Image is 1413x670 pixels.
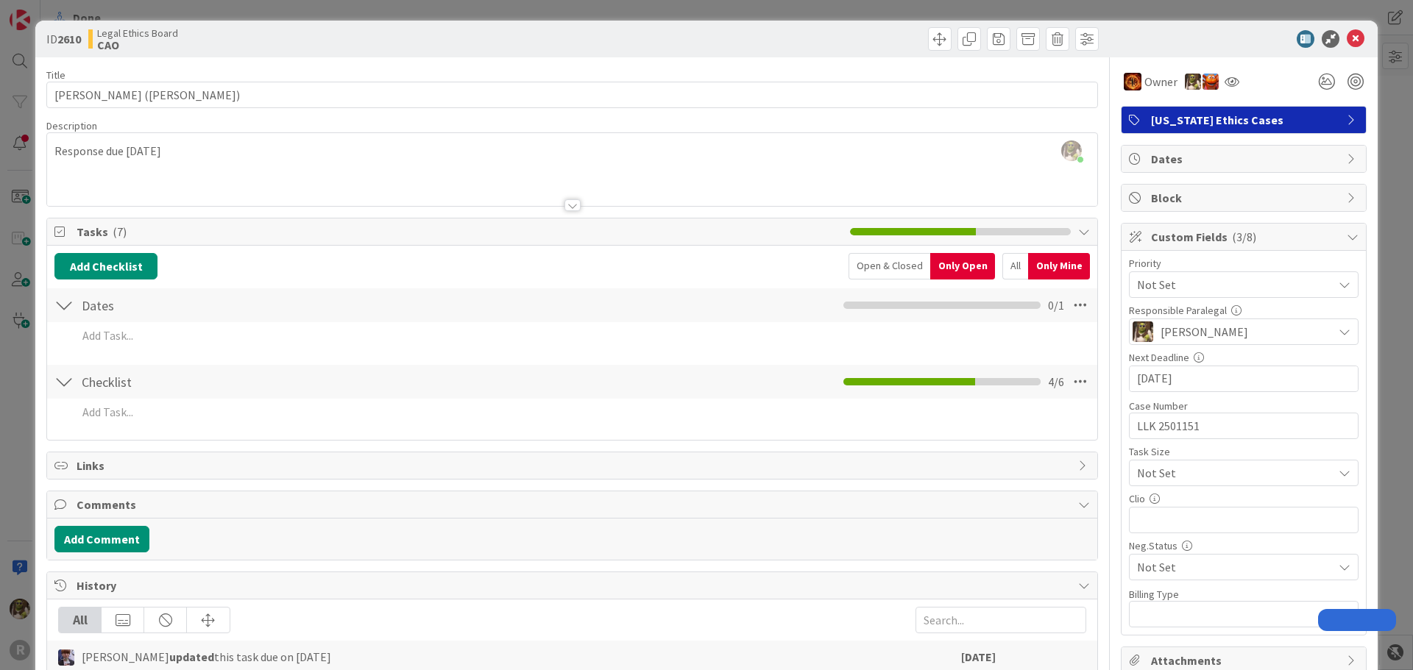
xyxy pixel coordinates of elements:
[1151,150,1339,168] span: Dates
[849,253,930,279] div: Open & Closed
[169,649,214,664] b: updated
[1129,541,1359,551] div: Neg.Status
[77,457,1071,474] span: Links
[1144,73,1177,90] span: Owner
[1129,588,1179,601] label: Billing Type
[1002,253,1028,279] div: All
[1028,253,1090,279] div: Only Mine
[961,649,996,664] b: [DATE]
[1137,366,1350,391] input: MM/DD/YYYY
[1124,73,1141,90] img: TR
[1061,140,1082,161] img: yW9LRPfq2I1p6cQkqhMnMPjKb8hcA9gF.jpg
[930,253,995,279] div: Only Open
[46,68,65,82] label: Title
[59,607,102,632] div: All
[77,496,1071,513] span: Comments
[1151,111,1339,129] span: [US_STATE] Ethics Cases
[58,649,74,666] img: ML
[54,526,149,552] button: Add Comment
[1129,493,1359,504] div: Clio
[1151,228,1339,246] span: Custom Fields
[54,143,1090,160] p: Response due [DATE]
[1151,652,1339,669] span: Attachments
[77,223,843,240] span: Tasks
[46,119,97,132] span: Description
[1203,74,1219,90] img: KA
[1048,373,1064,391] span: 4 / 6
[1129,352,1359,363] div: Next Deadline
[1129,258,1359,268] div: Priority
[46,82,1098,108] input: type card name here...
[1232,229,1256,244] span: ( 3/8 )
[82,648,331,666] span: [PERSON_NAME] this task due on [DATE]
[57,32,81,46] b: 2610
[1129,446,1359,457] div: Task Size
[1133,321,1153,342] img: DG
[46,30,81,48] span: ID
[1151,189,1339,207] span: Block
[77,577,1071,594] span: History
[54,253,157,279] button: Add Checklist
[77,368,408,395] input: Add Checklist...
[97,27,178,39] span: Legal Ethics Board
[1137,557,1325,577] span: Not Set
[77,292,408,318] input: Add Checklist...
[1161,323,1248,341] span: [PERSON_NAME]
[113,224,127,239] span: ( 7 )
[916,607,1086,633] input: Search...
[97,39,178,51] b: CAO
[1129,305,1359,316] div: Responsible Paralegal
[1048,296,1064,314] span: 0 / 1
[1137,463,1325,483] span: Not Set
[1137,274,1325,295] span: Not Set
[1129,399,1188,413] label: Case Number
[1185,74,1201,90] img: DG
